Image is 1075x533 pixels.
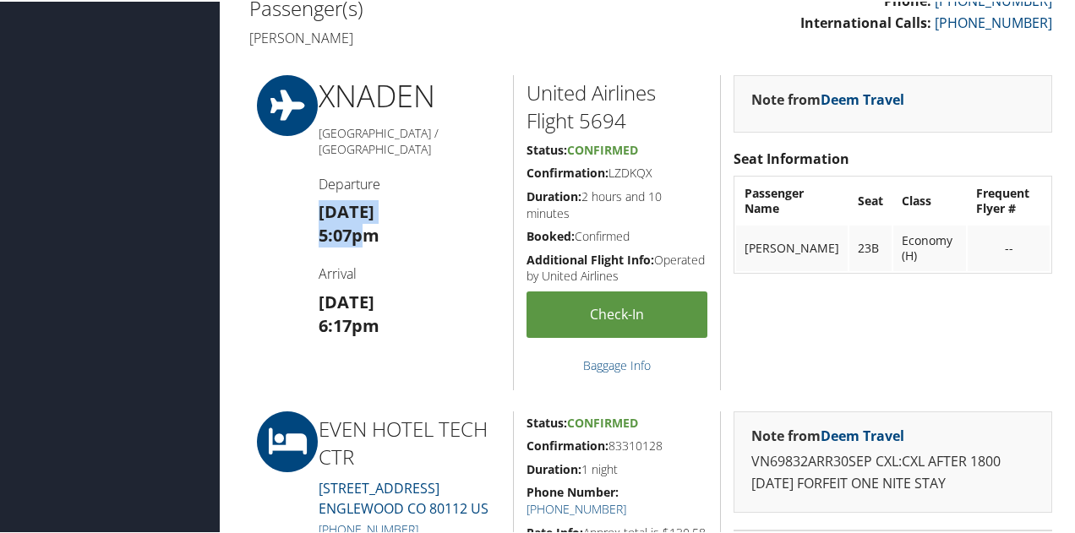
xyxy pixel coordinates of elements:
[319,289,374,312] strong: [DATE]
[976,239,1041,254] div: --
[734,148,849,166] strong: Seat Information
[527,436,707,453] h5: 83310128
[527,413,567,429] strong: Status:
[893,224,966,269] td: Economy (H)
[319,263,500,281] h4: Arrival
[527,187,707,220] h5: 2 hours and 10 minutes
[527,290,707,336] a: Check-in
[583,356,651,372] a: Baggage Info
[567,413,638,429] span: Confirmed
[319,413,500,470] h2: EVEN HOTEL TECH CTR
[527,460,707,476] h5: 1 night
[736,224,849,269] td: [PERSON_NAME]
[751,425,904,443] strong: Note from
[319,222,379,245] strong: 5:07pm
[821,425,904,443] a: Deem Travel
[527,187,581,203] strong: Duration:
[849,224,892,269] td: 23B
[893,177,966,222] th: Class
[567,140,638,156] span: Confirmed
[821,89,904,107] a: Deem Travel
[527,482,619,498] strong: Phone Number:
[935,12,1052,30] a: [PHONE_NUMBER]
[527,460,581,476] strong: Duration:
[751,449,1034,492] p: VN69832ARR30SEP CXL:CXL AFTER 1800 [DATE] FORFEIT ONE NITE STAY
[800,12,931,30] strong: International Calls:
[968,177,1050,222] th: Frequent Flyer #
[319,73,500,116] h1: XNA DEN
[319,477,488,516] a: [STREET_ADDRESS]ENGLEWOOD CO 80112 US
[527,140,567,156] strong: Status:
[751,89,904,107] strong: Note from
[527,436,608,452] strong: Confirmation:
[319,313,379,335] strong: 6:17pm
[527,250,707,283] h5: Operated by United Airlines
[527,163,608,179] strong: Confirmation:
[249,27,638,46] h4: [PERSON_NAME]
[527,226,707,243] h5: Confirmed
[527,77,707,133] h2: United Airlines Flight 5694
[319,123,500,156] h5: [GEOGRAPHIC_DATA] / [GEOGRAPHIC_DATA]
[736,177,849,222] th: Passenger Name
[527,163,707,180] h5: LZDKQX
[319,173,500,192] h4: Departure
[319,199,374,221] strong: [DATE]
[849,177,892,222] th: Seat
[527,499,626,515] a: [PHONE_NUMBER]
[527,226,575,242] strong: Booked:
[527,250,654,266] strong: Additional Flight Info:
